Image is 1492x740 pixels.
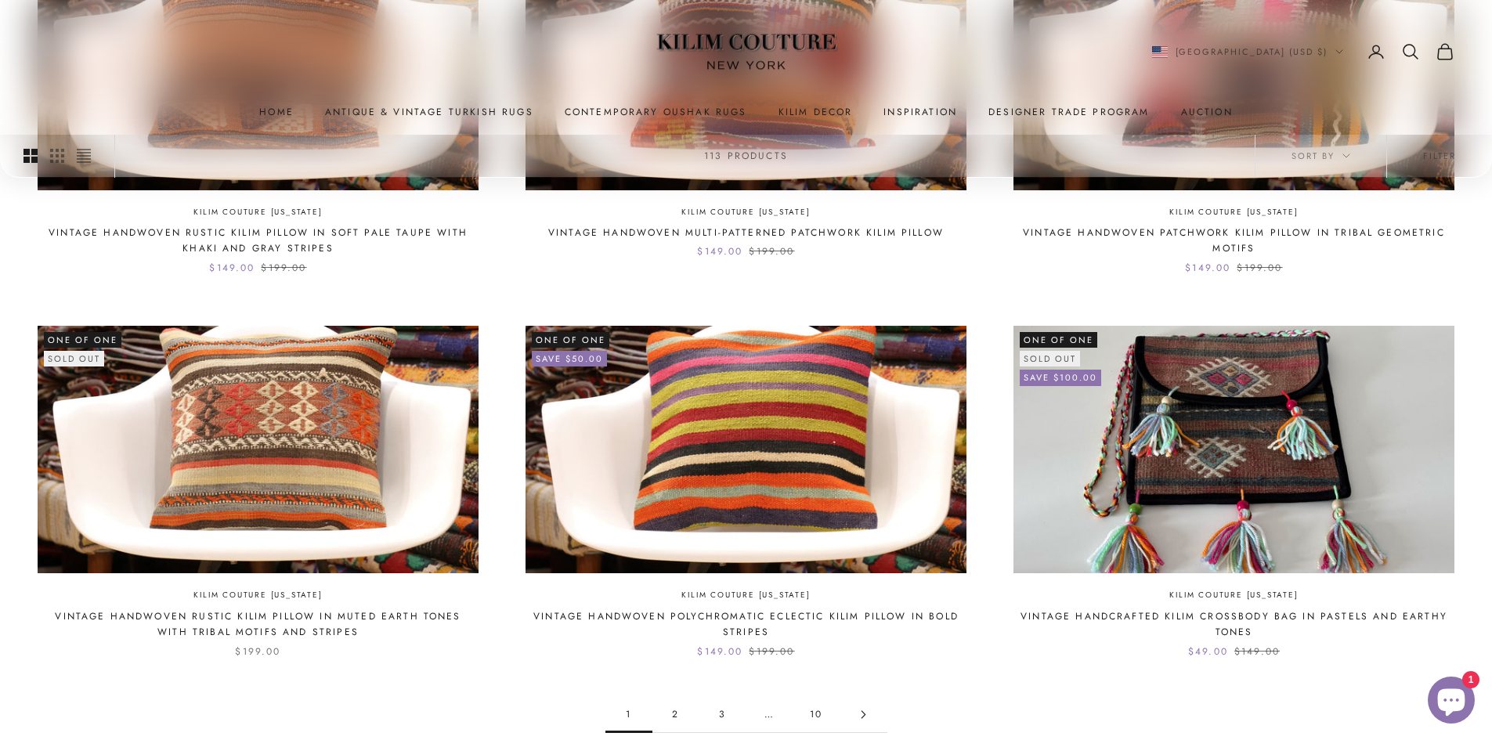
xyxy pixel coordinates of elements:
compare-at-price: $199.00 [749,644,794,659]
button: Filter [1387,135,1492,177]
sale-price: $49.00 [1188,644,1228,659]
a: Kilim Couture [US_STATE] [193,589,322,602]
a: Kilim Couture [US_STATE] [681,206,810,219]
inbox-online-store-chat: Shopify online store chat [1423,677,1479,727]
a: Go to page 2 [840,697,887,732]
span: Sort by [1292,149,1350,163]
a: Go to page 2 [652,697,699,732]
span: One of One [44,332,121,348]
span: One of One [1020,332,1097,348]
a: Vintage Handwoven Polychromatic Eclectic Kilim Pillow in Bold Stripes [526,608,966,641]
compare-at-price: $199.00 [749,244,794,259]
span: One of One [532,332,609,348]
a: Auction [1181,104,1233,120]
button: Change country or currency [1152,45,1344,59]
img: United States [1152,46,1168,58]
a: Vintage Handcrafted Kilim Crossbody Bag in Pastels and Earthy Tones [1013,608,1454,641]
sale-price: $199.00 [235,644,280,659]
a: Designer Trade Program [988,104,1150,120]
nav: Secondary navigation [1152,42,1455,61]
a: Go to page 3 [699,697,746,732]
on-sale-badge: Save $50.00 [532,351,607,366]
img: Logo of Kilim Couture New York [648,15,844,89]
span: … [746,697,793,732]
a: Contemporary Oushak Rugs [565,104,747,120]
on-sale-badge: Save $100.00 [1020,370,1101,385]
sale-price: $149.00 [209,260,255,276]
p: 113 products [704,148,788,164]
summary: Kilim Decor [779,104,853,120]
a: Inspiration [883,104,957,120]
compare-at-price: $199.00 [261,260,306,276]
sold-out-badge: Sold out [44,351,104,366]
span: [GEOGRAPHIC_DATA] (USD $) [1176,45,1328,59]
sale-price: $149.00 [697,244,742,259]
button: Switch to smaller product images [50,135,64,178]
a: Vintage Handwoven Multi-Patterned Patchwork Kilim Pillow [548,225,944,240]
a: Kilim Couture [US_STATE] [1169,589,1298,602]
img: Polychromatic handcrafted Kilim crossbody bag featuring tribal patterns in pastel pink, gray, whi... [1013,326,1454,573]
button: Sort by [1255,135,1386,177]
button: Switch to compact product images [77,135,91,178]
a: Antique & Vintage Turkish Rugs [325,104,533,120]
a: Vintage Handwoven Rustic Kilim Pillow in Muted Earth Tones with Tribal Motifs and Stripes [38,608,479,641]
img: Rustic vintage handwoven Turkish kilim pillow with tribal motifs, parallel stripes, and earthy to... [38,326,479,573]
a: Home [259,104,294,120]
button: Switch to larger product images [23,135,38,178]
compare-at-price: $149.00 [1234,644,1280,659]
a: Vintage Handwoven Rustic Kilim Pillow in Soft Pale Taupe with Khaki and Gray Stripes [38,225,479,257]
img: Sustainable Turkish Kilim Pillow with colorful striped pattern, adding texture and charm to rusti... [526,326,966,573]
nav: Primary navigation [38,104,1454,120]
sale-price: $149.00 [697,644,742,659]
sale-price: $149.00 [1185,260,1230,276]
nav: Pagination navigation [605,697,887,733]
a: Kilim Couture [US_STATE] [681,589,810,602]
a: Kilim Couture [US_STATE] [1169,206,1298,219]
sold-out-badge: Sold out [1020,351,1080,366]
span: 1 [605,697,652,732]
a: Vintage Handwoven Patchwork Kilim Pillow in Tribal Geometric Motifs [1013,225,1454,257]
compare-at-price: $199.00 [1237,260,1282,276]
a: Go to page 10 [793,697,840,732]
a: Kilim Couture [US_STATE] [193,206,322,219]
